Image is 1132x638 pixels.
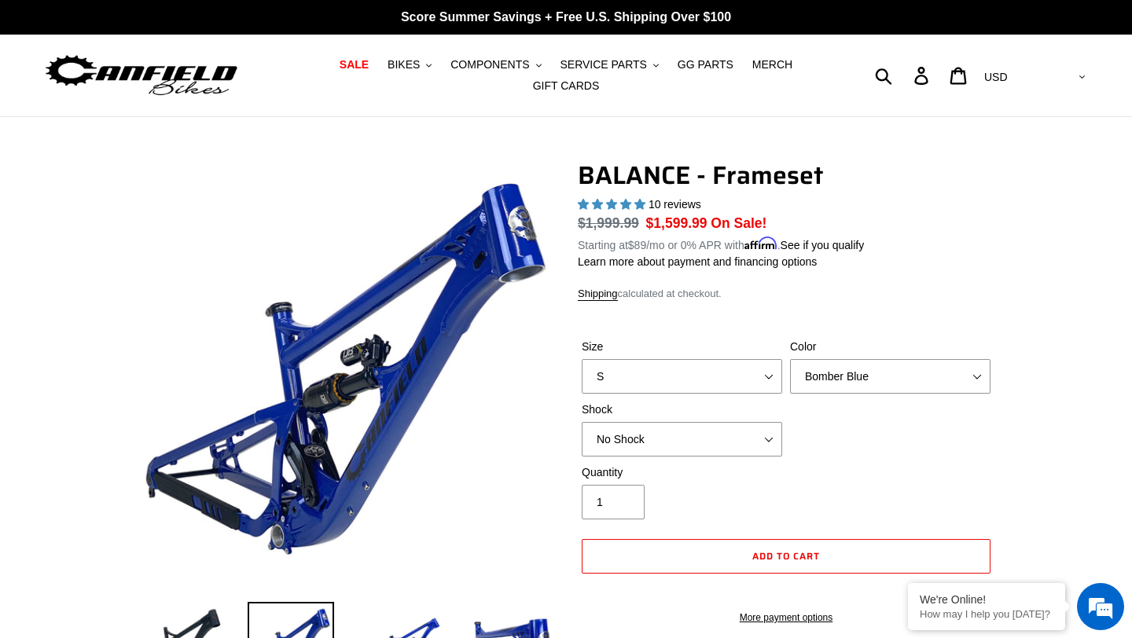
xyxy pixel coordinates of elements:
span: MERCH [752,58,792,71]
img: Canfield Bikes [43,51,240,101]
span: Affirm [744,236,777,250]
div: calculated at checkout. [578,286,994,302]
span: Add to cart [752,548,820,563]
span: We're online! [91,198,217,357]
a: More payment options [582,610,990,625]
span: SERVICE PARTS [560,58,646,71]
s: $1,999.99 [578,215,639,231]
p: How may I help you today? [920,608,1053,620]
button: SERVICE PARTS [552,54,666,75]
a: SALE [332,54,377,75]
span: SALE [340,58,369,71]
div: Chat with us now [105,88,288,108]
textarea: Type your message and hit 'Enter' [8,429,300,484]
a: Learn more about payment and financing options [578,255,817,268]
span: $1,599.99 [646,215,707,231]
span: $89 [628,239,646,251]
input: Search [884,58,924,93]
label: Shock [582,401,782,418]
span: GG PARTS [678,58,733,71]
span: COMPONENTS [450,58,529,71]
label: Color [790,339,990,355]
div: Navigation go back [17,86,41,110]
button: COMPONENTS [443,54,549,75]
button: Add to cart [582,539,990,574]
span: 10 reviews [649,198,701,211]
span: GIFT CARDS [533,79,600,93]
a: Shipping [578,288,618,301]
a: GG PARTS [670,54,741,75]
a: See if you qualify - Learn more about Affirm Financing (opens in modal) [781,239,865,251]
div: We're Online! [920,593,1053,606]
img: d_696896380_company_1647369064580_696896380 [50,79,90,118]
span: BIKES [388,58,420,71]
div: Minimize live chat window [258,8,296,46]
h1: BALANCE - Frameset [578,160,994,190]
button: BIKES [380,54,439,75]
label: Quantity [582,464,782,481]
span: On Sale! [711,213,766,233]
p: Starting at /mo or 0% APR with . [578,233,864,254]
label: Size [582,339,782,355]
span: 5.00 stars [578,198,649,211]
a: MERCH [744,54,800,75]
a: GIFT CARDS [525,75,608,97]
